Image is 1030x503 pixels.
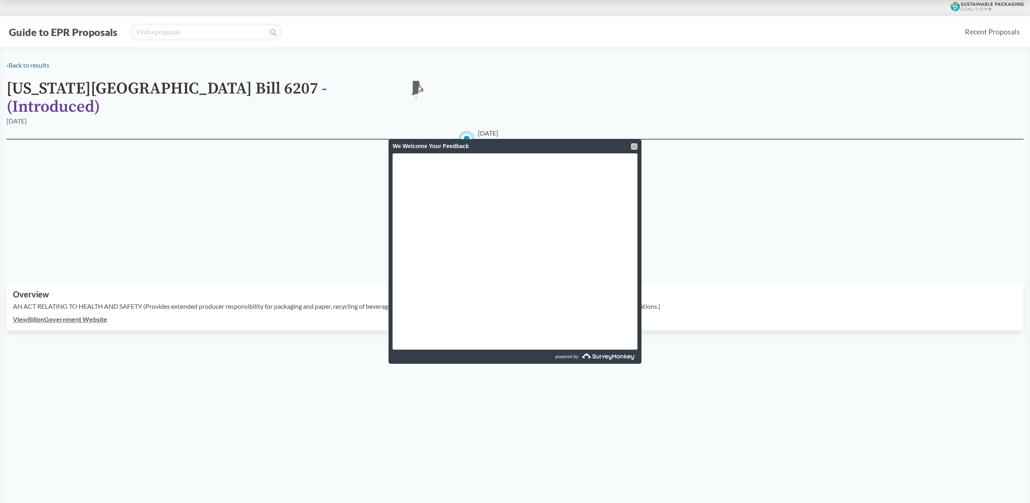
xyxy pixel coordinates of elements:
a: ‹Back to results [6,61,49,69]
span: [DATE] [478,128,498,138]
p: AN ACT RELATING TO HEALTH AND SAFETY (Provides extended producer responsibility for packaging and... [13,301,1017,311]
span: powered by [555,350,578,364]
span: - ( Introduced ) [6,79,327,117]
a: powered by [516,350,637,364]
h2: Overview [13,290,1017,299]
div: [DATE] [6,116,27,126]
a: ViewBillonGovernment Website [13,315,107,323]
a: Recent Proposals [961,23,1024,41]
input: Find a proposal [130,24,282,40]
button: Guide to EPR Proposals [6,25,120,38]
h1: [US_STATE][GEOGRAPHIC_DATA] Bill 6207 [6,80,395,116]
div: We Welcome Your Feedback [393,139,637,153]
